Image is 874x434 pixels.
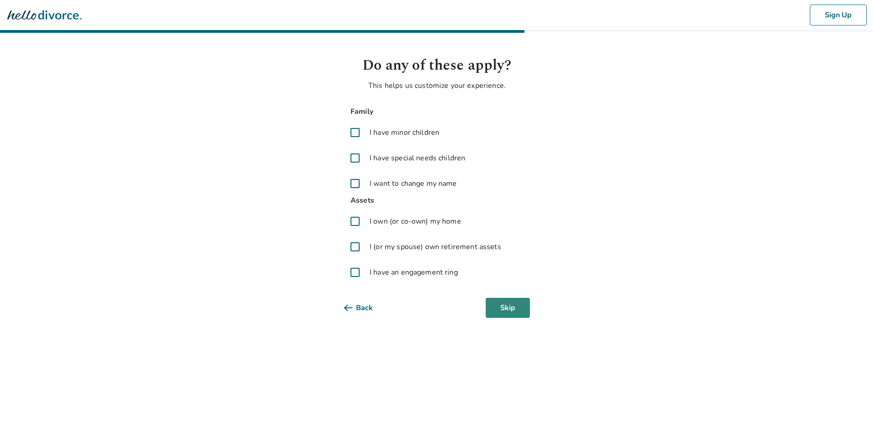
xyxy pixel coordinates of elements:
[828,390,874,434] iframe: Chat Widget
[370,153,465,163] span: I have special needs children
[370,127,439,138] span: I have minor children
[810,5,867,26] button: Sign Up
[370,267,458,278] span: I have an engagement ring
[344,80,530,91] p: This helps us customize your experience.
[370,216,461,227] span: I own (or co-own) my home
[344,106,530,118] span: Family
[486,298,530,318] button: Skip
[370,178,457,189] span: I want to change my name
[370,241,501,252] span: I (or my spouse) own retirement assets
[344,194,530,207] span: Assets
[344,298,387,318] button: Back
[344,55,530,77] h1: Do any of these apply?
